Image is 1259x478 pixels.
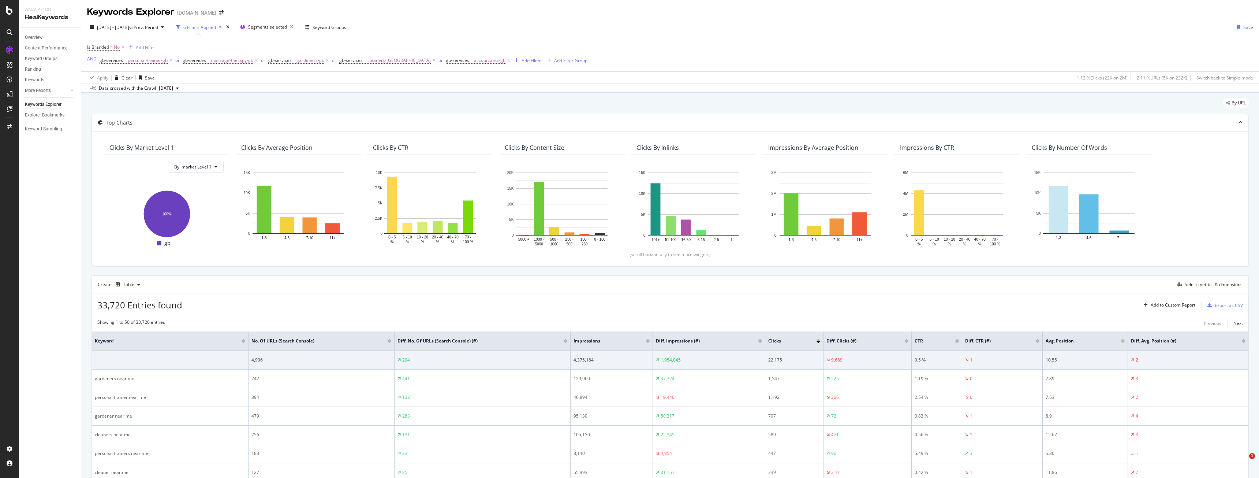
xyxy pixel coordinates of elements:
div: 479 [251,413,391,419]
div: 1,192 [768,394,820,401]
div: Ranking [25,66,41,73]
div: Showing 1 to 50 of 33,720 entries [97,319,165,328]
text: % [918,242,921,246]
text: 70 - [465,235,471,239]
span: accountants-gb [474,55,505,66]
span: cleaners-[GEOGRAPHIC_DATA] [367,55,431,66]
div: 96 [831,450,836,457]
text: 6-15 [698,238,705,242]
div: cleaner near me [95,469,245,476]
div: 3 [1136,431,1138,438]
div: 294 [402,357,410,363]
div: 1,954,045 [661,357,681,363]
div: 797 [768,413,820,419]
span: Diff. Impressions (#) [656,338,747,344]
text: % [451,240,455,244]
text: 10K [507,202,514,206]
text: 0 [380,231,382,236]
div: 47,324 [661,375,675,382]
text: % [391,240,394,244]
text: 10K [639,192,646,196]
div: 9,689 [831,357,843,363]
a: Keyword Groups [25,55,76,63]
div: More Reports [25,87,51,95]
a: Content Performance [25,44,76,52]
text: 7-10 [306,236,313,240]
div: Clear [122,75,132,81]
a: Overview [25,34,76,41]
div: 7 [1136,469,1138,476]
text: 0 [906,233,908,237]
div: Add Filter [136,44,155,51]
div: 4,906 [251,357,391,363]
div: or [438,57,443,63]
div: RealKeywords [25,13,75,22]
div: Clicks By Number Of Words [1032,144,1107,151]
button: AND [87,55,97,62]
button: or [175,57,180,64]
text: 100% [162,212,172,216]
span: = [470,57,473,63]
text: 0 - 5 [915,237,923,241]
span: Avg. Position [1046,338,1110,344]
div: Impressions By CTR [900,144,954,151]
div: A chart. [373,169,487,245]
div: Clicks By Content Size [505,144,564,151]
span: = [124,57,127,63]
div: 55,993 [574,469,650,476]
div: Clicks By Inlinks [636,144,679,151]
div: 0 [970,375,972,382]
div: 85 [402,469,407,476]
text: 500 [566,242,572,246]
svg: A chart. [1032,169,1146,245]
div: 394 [251,394,391,401]
div: 1.12 % Clicks ( 22K on 2M ) [1077,75,1128,81]
a: Keywords [25,76,76,84]
div: (scroll horizontally to see more widgets) [101,251,1240,257]
div: 0.42 % [915,469,959,476]
span: By URL [1232,101,1246,105]
text: 5K [246,211,250,215]
text: 2M [903,212,908,216]
a: More Reports [25,87,68,95]
div: gardener near me [95,413,245,419]
text: 0 [512,233,514,237]
span: Diff. Avg. Position (#) [1131,338,1231,344]
div: 447 [768,450,820,457]
span: gb-services [339,57,363,63]
div: 1.19 % [915,375,959,382]
button: 6 Filters Applied [173,21,225,33]
button: Save [1234,21,1253,33]
div: A chart. [636,169,751,248]
button: By: market Level 1 [168,161,224,173]
div: 31,157 [661,469,675,476]
div: Content Performance [25,44,67,52]
text: 4-6 [811,238,817,242]
svg: A chart. [505,169,619,248]
span: 33,720 Entries found [97,299,182,311]
div: 0.5 % [915,357,959,363]
text: 0 [643,233,646,237]
div: Apply [97,75,108,81]
button: Clear [112,72,132,84]
span: Diff. CTR (#) [965,338,1025,344]
a: Keywords Explorer [25,101,76,108]
div: Data crossed with the Crawl [99,85,156,92]
text: 7+ [1117,236,1121,240]
div: arrow-right-arrow-left [219,10,224,15]
text: 100 % [990,242,1000,246]
div: 33 [402,450,407,457]
button: Segments selected [237,21,296,33]
text: 2M [772,192,777,196]
div: Add Filter [522,58,541,64]
div: times [225,23,231,31]
span: No [114,42,120,52]
span: = [364,57,366,63]
text: 5K [1036,211,1041,215]
div: 1 [970,431,972,438]
text: % [963,242,966,246]
div: 95,130 [574,413,650,419]
div: 0.56 % [915,431,959,438]
div: 1,547 [768,375,820,382]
